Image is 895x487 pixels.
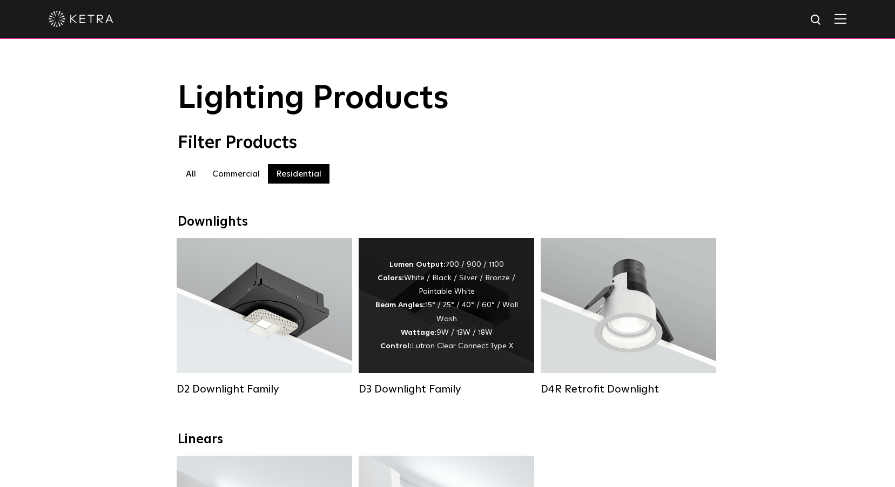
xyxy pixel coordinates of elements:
img: search icon [810,13,823,27]
div: D4R Retrofit Downlight [541,383,716,396]
label: All [178,164,204,184]
img: ketra-logo-2019-white [49,11,113,27]
label: Residential [268,164,329,184]
span: Lighting Products [178,83,449,115]
img: Hamburger%20Nav.svg [835,13,846,24]
label: Commercial [204,164,268,184]
strong: Beam Angles: [375,301,425,309]
div: D2 Downlight Family [177,383,352,396]
div: Downlights [178,214,718,230]
div: Linears [178,432,718,448]
a: D4R Retrofit Downlight Lumen Output:800Colors:White / BlackBeam Angles:15° / 25° / 40° / 60°Watta... [541,238,716,396]
a: D2 Downlight Family Lumen Output:1200Colors:White / Black / Gloss Black / Silver / Bronze / Silve... [177,238,352,396]
div: Filter Products [178,133,718,153]
div: D3 Downlight Family [359,383,534,396]
span: Lutron Clear Connect Type X [412,342,513,350]
a: D3 Downlight Family Lumen Output:700 / 900 / 1100Colors:White / Black / Silver / Bronze / Paintab... [359,238,534,396]
strong: Control: [380,342,412,350]
div: 700 / 900 / 1100 White / Black / Silver / Bronze / Paintable White 15° / 25° / 40° / 60° / Wall W... [375,258,518,353]
strong: Wattage: [401,329,436,336]
strong: Lumen Output: [389,261,446,268]
strong: Colors: [378,274,404,282]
